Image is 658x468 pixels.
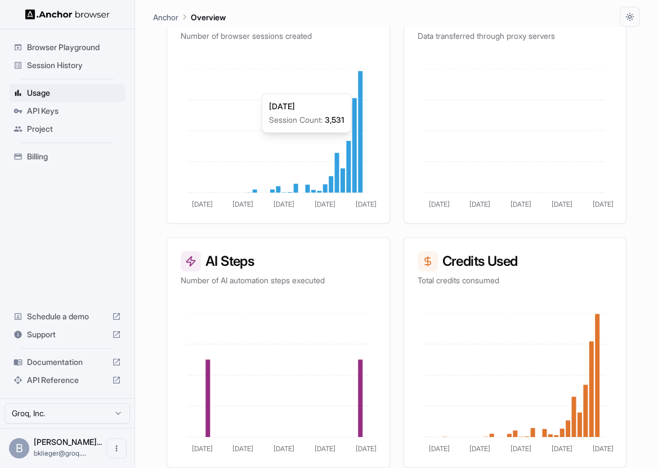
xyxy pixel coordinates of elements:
[27,329,108,340] span: Support
[191,11,226,23] p: Overview
[181,251,376,271] h3: AI Steps
[27,105,121,117] span: API Keys
[232,200,253,208] tspan: [DATE]
[34,437,102,447] span: Benjamin Klieger
[9,38,126,56] div: Browser Playground
[192,200,213,208] tspan: [DATE]
[9,102,126,120] div: API Keys
[356,444,377,453] tspan: [DATE]
[9,56,126,74] div: Session History
[153,11,178,23] p: Anchor
[232,444,253,453] tspan: [DATE]
[9,148,126,166] div: Billing
[274,444,294,453] tspan: [DATE]
[9,326,126,344] div: Support
[418,30,613,42] p: Data transferred through proxy servers
[315,200,335,208] tspan: [DATE]
[9,371,126,389] div: API Reference
[593,200,614,208] tspan: [DATE]
[106,438,127,458] button: Open menu
[274,200,294,208] tspan: [DATE]
[9,438,29,458] div: B
[153,11,226,23] nav: breadcrumb
[593,444,614,453] tspan: [DATE]
[9,353,126,371] div: Documentation
[27,60,121,71] span: Session History
[27,356,108,368] span: Documentation
[356,200,377,208] tspan: [DATE]
[181,275,376,286] p: Number of AI automation steps executed
[9,307,126,326] div: Schedule a demo
[181,30,376,42] p: Number of browser sessions created
[428,200,449,208] tspan: [DATE]
[552,444,572,453] tspan: [DATE]
[511,444,531,453] tspan: [DATE]
[418,251,613,271] h3: Credits Used
[27,123,121,135] span: Project
[9,84,126,102] div: Usage
[469,444,490,453] tspan: [DATE]
[192,444,213,453] tspan: [DATE]
[418,275,613,286] p: Total credits consumed
[27,87,121,99] span: Usage
[27,311,108,322] span: Schedule a demo
[511,200,531,208] tspan: [DATE]
[25,9,110,20] img: Anchor Logo
[315,444,335,453] tspan: [DATE]
[552,200,572,208] tspan: [DATE]
[34,449,86,457] span: bklieger@groq.com
[9,120,126,138] div: Project
[27,42,121,53] span: Browser Playground
[469,200,490,208] tspan: [DATE]
[27,375,108,386] span: API Reference
[428,444,449,453] tspan: [DATE]
[27,151,121,162] span: Billing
